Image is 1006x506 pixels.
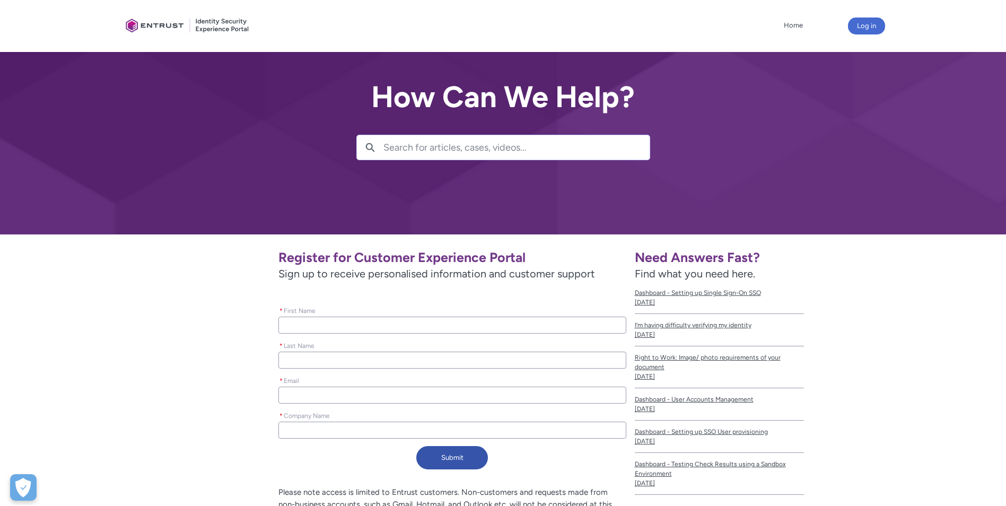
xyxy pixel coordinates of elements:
[635,353,804,372] span: Right to Work: Image/ photo requirements of your document
[635,388,804,421] a: Dashboard - User Accounts Management[DATE]
[278,374,303,386] label: Email
[635,373,655,380] lightning-formatted-date-time: [DATE]
[279,307,283,315] abbr: required
[635,459,804,478] span: Dashboard - Testing Check Results using a Sandbox Environment
[635,267,755,280] span: Find what you need here.
[279,377,283,385] abbr: required
[356,81,650,114] h2: How Can We Help?
[279,412,283,420] abbr: required
[278,409,334,421] label: Company Name
[635,453,804,495] a: Dashboard - Testing Check Results using a Sandbox Environment[DATE]
[635,421,804,453] a: Dashboard - Setting up SSO User provisioning[DATE]
[635,427,804,437] span: Dashboard - Setting up SSO User provisioning
[383,135,650,160] input: Search for articles, cases, videos...
[781,18,806,33] a: Home
[278,304,320,316] label: First Name
[416,446,488,469] button: Submit
[10,474,37,501] div: Cookie Preferences
[279,342,283,350] abbr: required
[635,249,804,266] h1: Need Answers Fast?
[635,282,804,314] a: Dashboard - Setting up Single Sign-On SSO[DATE]
[635,320,804,330] span: I’m having difficulty verifying my identity
[635,331,655,338] lightning-formatted-date-time: [DATE]
[635,405,655,413] lightning-formatted-date-time: [DATE]
[635,346,804,388] a: Right to Work: Image/ photo requirements of your document[DATE]
[357,135,383,160] button: Search
[635,479,655,487] lightning-formatted-date-time: [DATE]
[278,339,319,351] label: Last Name
[635,395,804,404] span: Dashboard - User Accounts Management
[10,474,37,501] button: Open Preferences
[278,266,626,282] span: Sign up to receive personalised information and customer support
[635,299,655,306] lightning-formatted-date-time: [DATE]
[635,288,804,298] span: Dashboard - Setting up Single Sign-On SSO
[635,314,804,346] a: I’m having difficulty verifying my identity[DATE]
[635,438,655,445] lightning-formatted-date-time: [DATE]
[278,249,626,266] h1: Register for Customer Experience Portal
[848,18,885,34] button: Log in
